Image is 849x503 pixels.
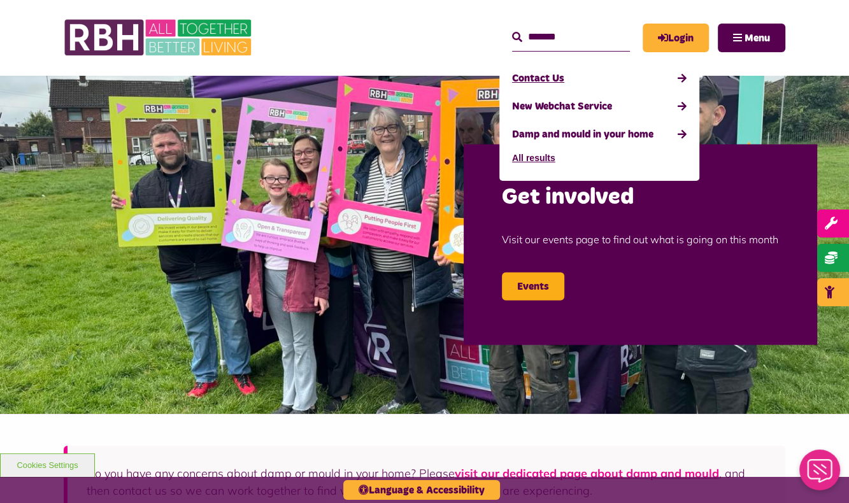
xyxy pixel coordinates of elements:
[512,64,687,92] a: Contact Us
[643,24,709,52] a: MyRBH
[502,183,779,213] h2: Get involved
[792,446,849,503] iframe: Netcall Web Assistant for live chat
[745,33,770,43] span: Menu
[455,466,719,481] a: visit our dedicated page about damp and mould
[502,213,779,266] p: Visit our events page to find out what is going on this month
[502,273,564,301] a: Events
[718,24,785,52] button: Navigation
[87,465,766,499] p: Do you have any concerns about damp or mould in your home? Please , and then contact us so we can...
[343,480,500,500] button: Language & Accessibility
[512,24,630,51] input: Search
[512,148,555,168] button: All results
[512,120,687,148] a: Damp and mould in your home
[512,92,687,120] a: New Webchat Service
[64,13,255,62] img: RBH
